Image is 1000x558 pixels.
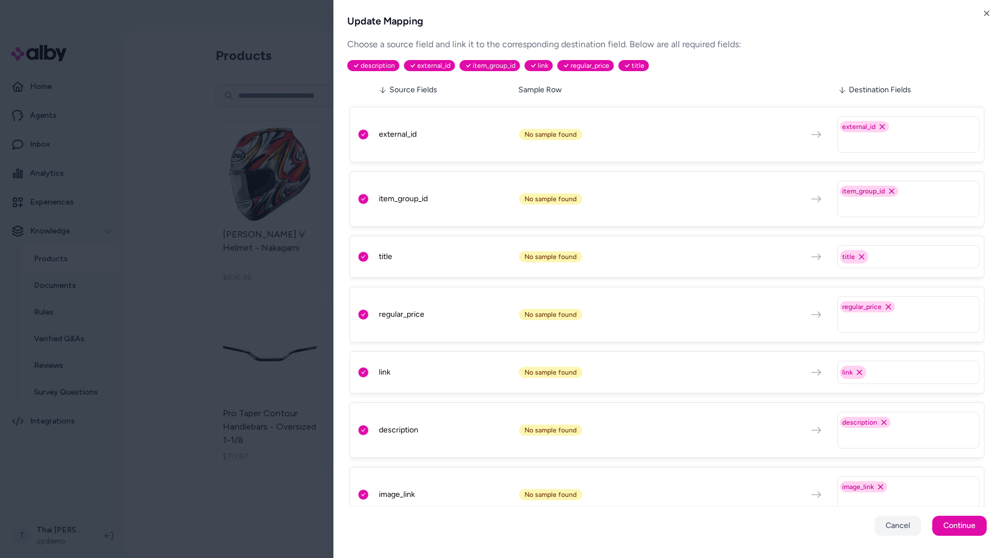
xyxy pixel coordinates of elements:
span: external_id [404,60,455,71]
span: title [842,252,855,261]
span: description [842,418,877,427]
button: Continue [932,516,987,536]
div: regular_price [379,309,512,320]
span: image_link [842,482,874,491]
span: description [347,60,399,71]
span: item_group_id [459,60,520,71]
button: Remove description option [879,418,888,427]
button: Remove item_group_id option [887,187,896,196]
button: Remove link option [855,368,864,377]
div: Destination Fields [838,84,980,96]
div: No sample found [519,367,582,378]
div: external_id [379,129,512,140]
div: No sample found [519,193,582,205]
span: link [524,60,553,71]
div: Sample Row [518,84,831,96]
span: title [618,60,649,71]
p: Choose a source field and link it to the corresponding destination field. Below are all required ... [347,38,987,51]
button: Remove external_id option [878,122,887,131]
span: link [842,368,853,377]
div: item_group_id [379,193,512,205]
div: No sample found [519,309,582,320]
div: title [379,251,512,262]
div: image_link [379,489,512,500]
span: regular_price [557,60,614,71]
button: Remove title option [857,252,866,261]
div: No sample found [519,425,582,436]
div: description [379,425,512,436]
div: No sample found [519,489,582,500]
button: Cancel [874,516,921,536]
div: link [379,367,512,378]
div: Source Fields [378,84,512,96]
span: regular_price [842,302,882,311]
button: Remove image_link option [876,482,885,491]
div: No sample found [519,129,582,140]
div: No sample found [519,251,582,262]
span: item_group_id [842,187,885,196]
h2: Update Mapping [347,13,987,29]
span: external_id [842,122,876,131]
button: Remove regular_price option [884,302,893,311]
